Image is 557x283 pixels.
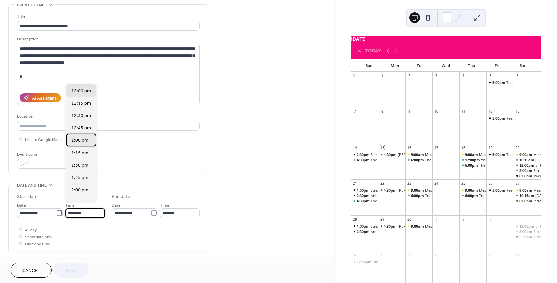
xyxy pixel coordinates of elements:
div: Stress Ball Factory TinkerBar [351,224,378,229]
span: 4:30pm [357,157,371,162]
div: 28 [353,217,357,222]
span: 2:30pm [357,152,371,157]
span: All day [25,226,37,233]
div: 16 [407,145,412,150]
div: The Pollock Splatter Room - Group Booking [459,163,486,168]
div: Sat [510,59,535,72]
div: 6 [515,74,520,78]
span: 1:00 pm [71,137,88,144]
div: Messy Makers [514,152,541,157]
span: 4:30pm [384,152,398,157]
div: [PERSON_NAME]'s Mindful [DATE] Art Pop Club [398,188,479,193]
div: Teen [DATE] Nights [506,152,539,157]
div: Birthday Party [351,259,378,264]
div: Messy Makers [425,152,449,157]
div: 8 [434,253,439,258]
div: Wed [433,59,459,72]
div: 9 [407,109,412,114]
div: Stress Ball Factory TinkerBar [371,188,419,193]
span: Cancel [22,267,40,274]
div: Teen Friday Nights [486,188,513,193]
div: Birthday Party [514,163,541,168]
div: 17 [434,145,439,150]
span: 5:00pm [492,152,506,157]
div: The Pollock Splatter Room - Group Booking [459,193,486,198]
div: 10 [434,109,439,114]
span: 6:00pm [465,193,479,198]
span: 12:00 pm [71,88,91,95]
span: 12:45 pm [71,125,91,132]
div: The [PERSON_NAME] Splatter Room - Group Booking [371,157,462,162]
div: Teen [DATE] Nights [506,188,539,193]
div: Messy Makers [425,224,449,229]
div: The [PERSON_NAME] Splatter Room - Group Booking [425,193,516,198]
div: 21 [353,181,357,186]
div: TweenSaturday Night! [514,173,541,178]
div: Anime Days – A SketchyGOichie DRAW! Art 2 Workshops [371,229,466,234]
span: 12:15 pm [71,100,91,107]
div: Gracen's Mindful Monday Art Pop Club [378,152,405,157]
div: Young Adults Autism Art Class [459,157,486,162]
div: The [PERSON_NAME] Splatter Room - Group Booking [425,157,516,162]
span: Date [17,202,26,209]
span: Date and time [17,182,47,189]
span: 4:30pm [357,198,371,203]
div: 8 [380,109,385,114]
span: 9:00am [411,152,425,157]
span: 6:00pm [411,193,425,198]
span: Show date only [25,233,52,240]
span: 12:00pm [465,157,481,162]
div: Gracen's Mindful Monday Art Pop Club [378,188,405,193]
div: SketchyGOichie Digital DRAW! [371,152,422,157]
div: 19 [488,145,493,150]
span: 4:30pm [384,224,398,229]
div: Fri [484,59,510,72]
div: 7 [353,109,357,114]
div: 12 [488,109,493,114]
div: 18 [461,145,466,150]
div: The Pollock Splatter Room - Group Booking [405,157,432,162]
div: Messy Makers [479,188,503,193]
span: 6:00pm [465,163,479,168]
div: Messy Makers [405,188,432,193]
span: 3:00pm [519,229,533,234]
div: 2 [461,217,466,222]
div: 24 [434,181,439,186]
span: 10:15am [519,157,535,162]
div: 2 [407,74,412,78]
div: The [PERSON_NAME] Splatter Room - Group Booking [371,198,462,203]
span: Hide end time [25,240,50,247]
div: 1 [380,74,385,78]
span: 6:00pm [519,198,533,203]
div: The Pollock Splatter Room - Group Booking [351,157,378,162]
div: Location [17,113,198,120]
div: Event color [17,151,67,158]
span: 2:15 pm [71,199,88,206]
button: Cancel [11,263,52,278]
div: 5 [353,253,357,258]
div: 5 [488,74,493,78]
span: 10:15am [519,193,535,198]
div: 4 [461,74,466,78]
div: Birthday Party [514,168,541,173]
span: 9:00am [519,152,533,157]
span: 6:00pm [411,157,425,162]
div: 29 [380,217,385,222]
div: Messy Makers [405,224,432,229]
div: 1 [434,217,439,222]
div: Teen [DATE] Nights [506,116,539,121]
div: Stress Ball Factory TinkerBar [351,188,378,193]
span: Event details [17,2,47,9]
div: Messy Makers [533,188,557,193]
span: 6:00pm [519,173,533,178]
span: 1:30 pm [71,162,88,169]
button: AI Assistant [20,93,61,102]
div: 10 [488,253,493,258]
div: 26 [488,181,493,186]
div: Saturday Morning Art [514,157,541,162]
div: 3 [488,217,493,222]
div: Description [17,36,198,43]
div: 7 [407,253,412,258]
span: 3:00pm [519,168,533,173]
